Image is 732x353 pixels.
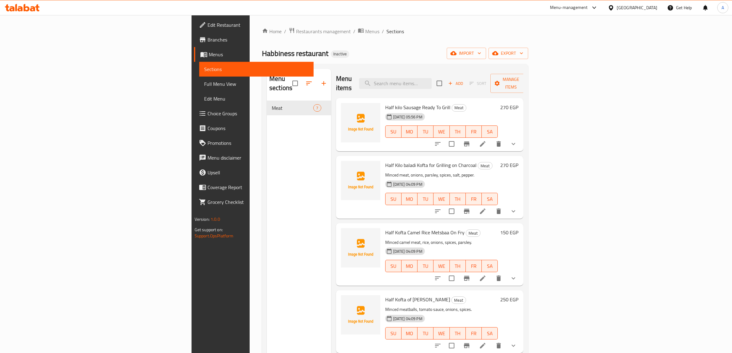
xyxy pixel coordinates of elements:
[195,226,223,234] span: Get support on:
[484,195,495,204] span: SA
[452,104,466,112] div: Meat
[208,198,309,206] span: Grocery Checklist
[430,137,445,151] button: sort-choices
[495,76,527,91] span: Manage items
[445,272,458,285] span: Select to update
[417,327,433,339] button: TU
[433,260,449,272] button: WE
[500,161,518,169] h6: 270 EGP
[391,181,425,187] span: [DATE] 04:09 PM
[450,193,466,205] button: TH
[388,262,399,271] span: SU
[420,329,431,338] span: TU
[433,193,449,205] button: WE
[358,27,379,35] a: Menus
[466,229,481,237] div: Meat
[204,80,309,88] span: Full Menu View
[468,195,479,204] span: FR
[482,260,498,272] button: SA
[450,125,466,138] button: TH
[331,51,349,57] span: Inactive
[194,136,314,150] a: Promotions
[195,215,210,223] span: Version:
[417,193,433,205] button: TU
[388,127,399,136] span: SU
[194,150,314,165] a: Menu disclaimer
[194,195,314,209] a: Grocery Checklist
[296,28,351,35] span: Restaurants management
[452,262,463,271] span: TH
[436,329,447,338] span: WE
[459,137,474,151] button: Branch-specific-item
[446,79,465,88] button: Add
[204,65,309,73] span: Sections
[500,295,518,304] h6: 250 EGP
[500,103,518,112] h6: 270 EGP
[208,36,309,43] span: Branches
[430,204,445,219] button: sort-choices
[466,327,482,339] button: FR
[468,127,479,136] span: FR
[385,103,450,112] span: Half kilo Sausage Ready To Grill
[468,262,479,271] span: FR
[436,195,447,204] span: WE
[211,215,220,223] span: 1.0.0
[465,79,490,88] span: Select section first
[491,338,506,353] button: delete
[341,161,380,200] img: Half Kilo baladi Kofta for Grilling on Charcoal
[450,327,466,339] button: TH
[341,103,380,142] img: Half kilo Sausage Ready To Grill
[313,104,321,112] div: items
[506,204,521,219] button: show more
[388,329,399,338] span: SU
[447,48,486,59] button: import
[433,77,446,90] span: Select section
[510,275,517,282] svg: Show Choices
[445,205,458,218] span: Select to update
[433,125,449,138] button: WE
[491,137,506,151] button: delete
[430,271,445,286] button: sort-choices
[267,101,331,115] div: Meat7
[506,338,521,353] button: show more
[199,62,314,77] a: Sections
[262,46,328,60] span: Habbiness restaurant
[722,4,724,11] span: A
[385,260,402,272] button: SU
[433,327,449,339] button: WE
[385,228,465,237] span: Half Kofta Camel Rice Metsbaa On Fry
[208,169,309,176] span: Upsell
[482,125,498,138] button: SA
[466,125,482,138] button: FR
[391,114,425,120] span: [DATE] 05:56 PM
[459,271,474,286] button: Branch-specific-item
[482,193,498,205] button: SA
[272,104,313,112] span: Meat
[506,271,521,286] button: show more
[452,329,463,338] span: TH
[267,98,331,118] nav: Menu sections
[452,297,466,304] span: Meat
[445,137,458,150] span: Select to update
[404,195,415,204] span: MO
[510,140,517,148] svg: Show Choices
[199,91,314,106] a: Edit Menu
[194,18,314,32] a: Edit Restaurant
[385,327,402,339] button: SU
[489,48,528,59] button: export
[450,260,466,272] button: TH
[194,180,314,195] a: Coverage Report
[479,208,486,215] a: Edit menu item
[490,74,532,93] button: Manage items
[436,127,447,136] span: WE
[199,77,314,91] a: Full Menu View
[459,204,474,219] button: Branch-specific-item
[208,184,309,191] span: Coverage Report
[385,193,402,205] button: SU
[468,329,479,338] span: FR
[385,295,450,304] span: Half Kofta of [PERSON_NAME]
[316,76,331,91] button: Add section
[510,342,517,349] svg: Show Choices
[479,140,486,148] a: Edit menu item
[194,47,314,62] a: Menus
